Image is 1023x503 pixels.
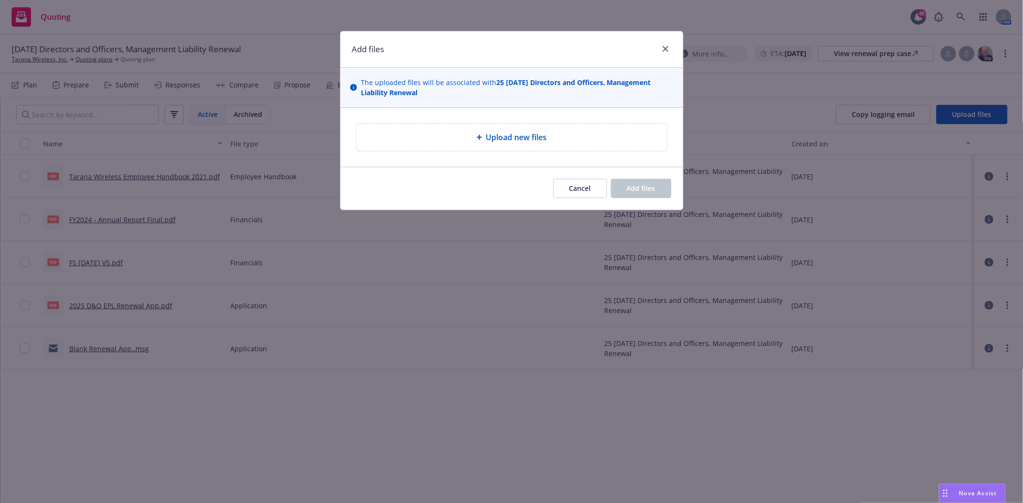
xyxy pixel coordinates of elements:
[939,484,1006,503] button: Nova Assist
[361,77,673,98] span: The uploaded files will be associated with
[361,78,651,97] strong: 25 [DATE] Directors and Officers, Management Liability Renewal
[627,184,655,193] span: Add files
[660,43,671,55] a: close
[352,43,385,56] h1: Add files
[569,184,591,193] span: Cancel
[356,123,667,151] div: Upload new files
[553,179,607,198] button: Cancel
[611,179,671,198] button: Add files
[959,489,997,497] span: Nova Assist
[486,131,547,143] span: Upload new files
[939,484,951,503] div: Drag to move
